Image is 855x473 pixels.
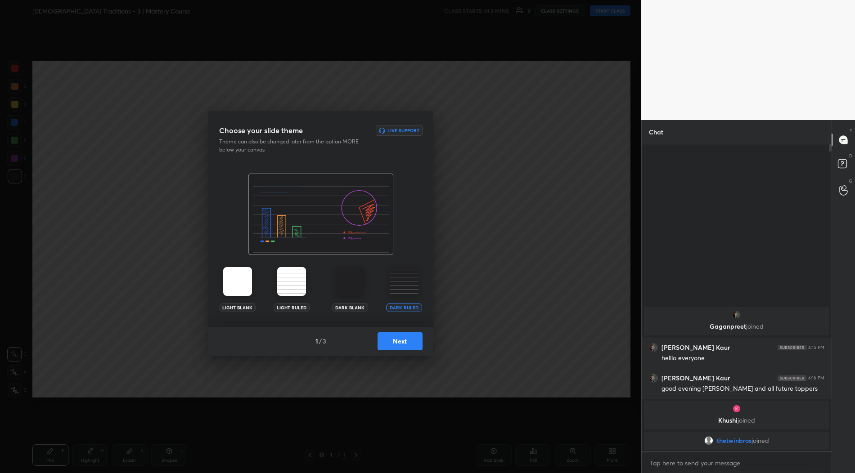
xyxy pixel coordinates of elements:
[390,267,418,296] img: darkRuledTheme.359fb5fd.svg
[336,267,364,296] img: darkTheme.aa1caeba.svg
[649,344,657,352] img: thumbnail.jpg
[850,127,852,134] p: T
[323,336,326,346] h4: 3
[661,374,730,382] h6: [PERSON_NAME] Kaur
[704,436,713,445] img: default.png
[732,404,741,413] img: thumbnail.jpg
[219,125,303,136] h3: Choose your slide theme
[642,305,832,451] div: grid
[661,354,824,363] div: helllo everyone
[332,303,368,312] div: Dark Blank
[661,344,730,352] h6: [PERSON_NAME] Kaur
[717,437,751,444] span: thetwinbros
[746,322,764,330] span: joined
[849,178,852,184] p: G
[808,375,824,381] div: 4:16 PM
[219,138,365,154] p: Theme can also be changed later from the option MORE below your canvas
[642,120,670,144] p: Chat
[386,303,422,312] div: Dark Ruled
[751,437,769,444] span: joined
[387,128,419,133] h6: Live Support
[319,336,322,346] h4: /
[849,152,852,159] p: D
[649,323,824,330] p: Gaganpreet
[778,375,806,381] img: 4P8fHbbgJtejmAAAAAElFTkSuQmCC
[778,345,806,350] img: 4P8fHbbgJtejmAAAAAElFTkSuQmCC
[661,384,824,393] div: good evening [PERSON_NAME] and all future toppers
[223,267,252,296] img: lightTheme.5bb83c5b.svg
[738,416,755,424] span: joined
[732,310,741,319] img: thumbnail.jpg
[274,303,310,312] div: Light Ruled
[649,374,657,382] img: thumbnail.jpg
[315,336,318,346] h4: 1
[248,174,393,255] img: darkRuledThemeBanner.467323c9.svg
[277,267,306,296] img: lightRuledTheme.002cd57a.svg
[808,345,824,350] div: 4:15 PM
[378,332,423,350] button: Next
[649,417,824,424] p: Khushi
[220,303,256,312] div: Light Blank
